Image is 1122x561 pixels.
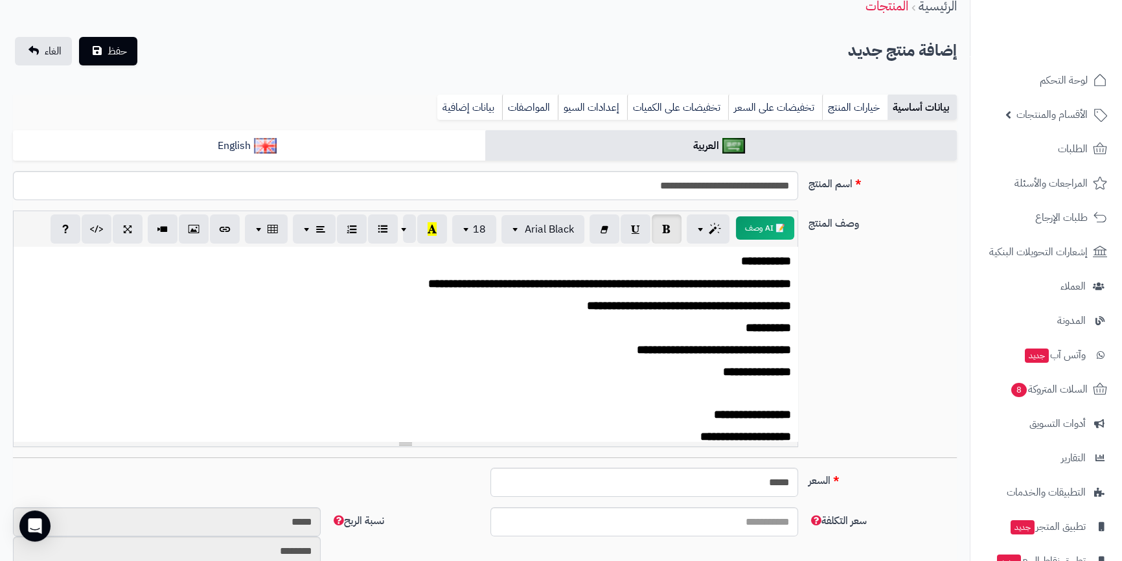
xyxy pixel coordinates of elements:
[525,222,574,237] span: Arial Black
[331,513,384,529] span: نسبة الربح
[1011,520,1035,534] span: جديد
[254,138,277,154] img: English
[1060,277,1086,295] span: العملاء
[803,171,963,192] label: اسم المنتج
[1034,35,1110,62] img: logo-2.png
[978,442,1114,474] a: التقارير
[1025,349,1049,363] span: جديد
[808,513,867,529] span: سعر التكلفة
[473,222,486,237] span: 18
[978,168,1114,199] a: المراجعات والأسئلة
[803,468,963,488] label: السعر
[989,243,1088,261] span: إشعارات التحويلات البنكية
[978,133,1114,165] a: الطلبات
[13,130,485,162] a: English
[978,305,1114,336] a: المدونة
[803,211,963,231] label: وصف المنتج
[1009,518,1086,536] span: تطبيق المتجر
[736,216,794,240] button: 📝 AI وصف
[1035,209,1088,227] span: طلبات الإرجاع
[502,95,558,120] a: المواصفات
[437,95,502,120] a: بيانات إضافية
[108,43,127,59] span: حفظ
[978,408,1114,439] a: أدوات التسويق
[1061,449,1086,467] span: التقارير
[887,95,957,120] a: بيانات أساسية
[978,271,1114,302] a: العملاء
[978,236,1114,268] a: إشعارات التحويلات البنكية
[1014,174,1088,192] span: المراجعات والأسئلة
[45,43,62,59] span: الغاء
[1040,71,1088,89] span: لوحة التحكم
[1058,140,1088,158] span: الطلبات
[1010,380,1088,398] span: السلات المتروكة
[978,477,1114,508] a: التطبيقات والخدمات
[978,65,1114,96] a: لوحة التحكم
[1011,383,1027,397] span: 8
[627,95,728,120] a: تخفيضات على الكميات
[1024,346,1086,364] span: وآتس آب
[19,510,51,542] div: Open Intercom Messenger
[79,37,137,65] button: حفظ
[1029,415,1086,433] span: أدوات التسويق
[978,374,1114,405] a: السلات المتروكة8
[1016,106,1088,124] span: الأقسام والمنتجات
[722,138,745,154] img: العربية
[978,202,1114,233] a: طلبات الإرجاع
[978,339,1114,371] a: وآتس آبجديد
[501,215,584,244] button: Arial Black
[978,511,1114,542] a: تطبيق المتجرجديد
[1007,483,1086,501] span: التطبيقات والخدمات
[728,95,822,120] a: تخفيضات على السعر
[485,130,957,162] a: العربية
[558,95,627,120] a: إعدادات السيو
[452,215,496,244] button: 18
[822,95,887,120] a: خيارات المنتج
[1057,312,1086,330] span: المدونة
[15,37,72,65] a: الغاء
[848,38,957,64] h2: إضافة منتج جديد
